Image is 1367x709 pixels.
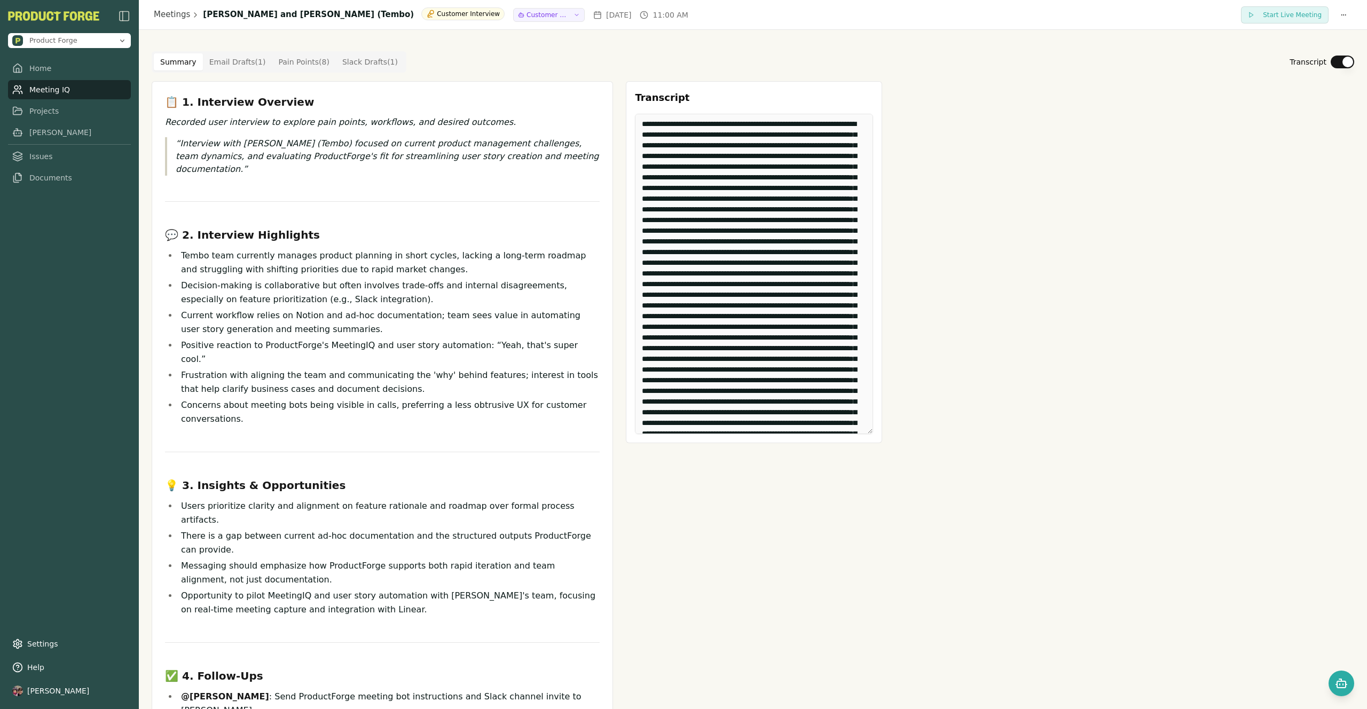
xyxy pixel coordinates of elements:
[272,53,336,70] button: Pain Points ( 8 )
[1290,57,1326,67] label: Transcript
[118,10,131,22] img: sidebar
[8,80,131,99] a: Meeting IQ
[8,681,131,700] button: [PERSON_NAME]
[8,101,131,121] a: Projects
[1329,671,1354,696] button: Open chat
[178,279,600,306] li: Decision-making is collaborative but often involves trade-offs and internal disagreements, especi...
[178,249,600,277] li: Tembo team currently manages product planning in short cycles, lacking a long-term roadmap and st...
[12,35,23,46] img: Product Forge
[165,478,600,493] h3: 💡 3. Insights & Opportunities
[421,7,505,20] div: Customer Interview
[336,53,404,70] button: Slack Drafts ( 1 )
[165,227,600,242] h3: 💬 2. Interview Highlights
[8,147,131,166] a: Issues
[8,11,99,21] button: PF-Logo
[203,9,414,21] h1: [PERSON_NAME] and [PERSON_NAME] (Tembo)
[8,658,131,677] button: Help
[178,589,600,617] li: Opportunity to pilot MeetingIQ and user story automation with [PERSON_NAME]'s team, focusing on r...
[8,123,131,142] a: [PERSON_NAME]
[527,11,569,19] span: Customer Research
[165,668,600,683] h3: ✅ 4. Follow-Ups
[8,168,131,187] a: Documents
[1241,6,1329,23] button: Start Live Meeting
[29,36,77,45] span: Product Forge
[12,686,23,696] img: profile
[513,8,585,22] button: Customer Research
[606,10,631,20] span: [DATE]
[178,338,600,366] li: Positive reaction to ProductForge's MeetingIQ and user story automation: “Yeah, that's super cool.”
[181,691,269,702] strong: @[PERSON_NAME]
[178,529,600,557] li: There is a gap between current ad-hoc documentation and the structured outputs ProductForge can p...
[653,10,688,20] span: 11:00 AM
[8,59,131,78] a: Home
[165,117,516,127] em: Recorded user interview to explore pain points, workflows, and desired outcomes.
[178,368,600,396] li: Frustration with aligning the team and communicating the 'why' behind features; interest in tools...
[1263,11,1322,19] span: Start Live Meeting
[178,499,600,527] li: Users prioritize clarity and alignment on feature rationale and roadmap over formal process artif...
[176,137,600,176] p: Interview with [PERSON_NAME] (Tembo) focused on current product management challenges, team dynam...
[8,33,131,48] button: Open organization switcher
[178,309,600,336] li: Current workflow relies on Notion and ad-hoc documentation; team sees value in automating user st...
[178,398,600,426] li: Concerns about meeting bots being visible in calls, preferring a less obtrusive UX for customer c...
[635,90,873,105] h3: Transcript
[154,9,190,21] a: Meetings
[8,634,131,653] a: Settings
[8,11,99,21] img: Product Forge
[203,53,272,70] button: Email Drafts ( 1 )
[165,94,600,109] h3: 📋 1. Interview Overview
[154,53,203,70] button: Summary
[178,559,600,587] li: Messaging should emphasize how ProductForge supports both rapid iteration and team alignment, not...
